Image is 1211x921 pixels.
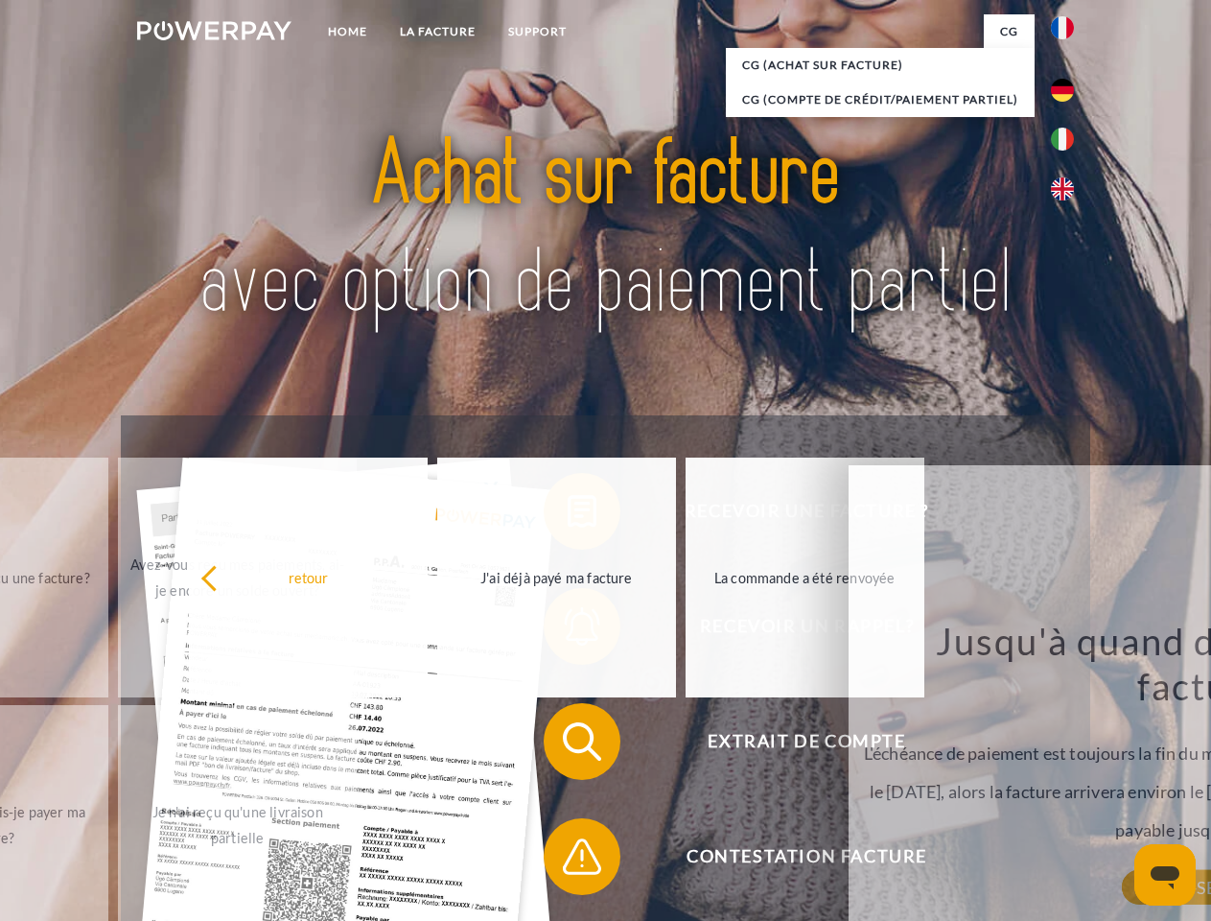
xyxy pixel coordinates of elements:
a: CG (Compte de crédit/paiement partiel) [726,83,1035,117]
iframe: Bouton de lancement de la fenêtre de messagerie [1134,844,1196,906]
img: qb_search.svg [558,718,606,766]
img: qb_warning.svg [558,833,606,881]
span: Contestation Facture [571,818,1041,895]
span: Extrait de compte [571,703,1041,780]
a: CG (achat sur facture) [726,48,1035,83]
div: J'ai déjà payé ma facture [449,564,664,590]
a: Avez-vous reçu mes paiements, ai-je encore un solde ouvert? [118,458,357,697]
img: de [1051,79,1074,102]
button: Extrait de compte [544,703,1042,780]
a: Home [312,14,384,49]
a: CG [984,14,1035,49]
a: Support [492,14,583,49]
div: retour [200,564,416,590]
button: Contestation Facture [544,818,1042,895]
img: title-powerpay_fr.svg [183,92,1028,367]
img: logo-powerpay-white.svg [137,21,291,40]
a: LA FACTURE [384,14,492,49]
img: it [1051,128,1074,151]
div: Avez-vous reçu mes paiements, ai-je encore un solde ouvert? [129,552,345,603]
div: La commande a été renvoyée [697,564,913,590]
div: Je n'ai reçu qu'une livraison partielle [129,799,345,851]
img: fr [1051,16,1074,39]
img: en [1051,177,1074,201]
